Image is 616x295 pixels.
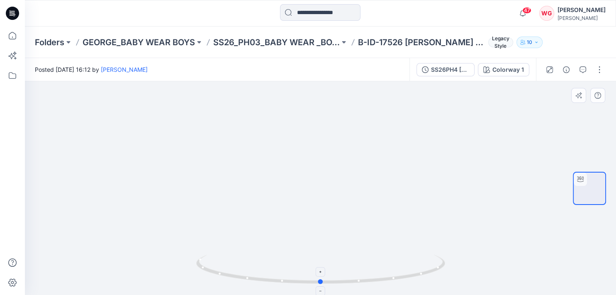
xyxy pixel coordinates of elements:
span: Legacy Style [488,37,513,47]
div: [PERSON_NAME] [558,15,606,21]
p: B-ID-17526 [PERSON_NAME] Dressing Gown TP A1 [358,37,485,48]
a: SS26_PH03_BABY WEAR _BOYS SLEEPSUITS [213,37,340,48]
div: WG [539,6,554,21]
button: Legacy Style [485,37,513,48]
button: 10 [516,37,543,48]
div: [PERSON_NAME] [558,5,606,15]
p: 10 [527,38,532,47]
a: [PERSON_NAME] [101,66,148,73]
div: SS26PH4 [PERSON_NAME] Dressing Gown TP A1 [431,65,469,74]
button: Details [560,63,573,76]
span: Posted [DATE] 16:12 by [35,65,148,74]
button: Colorway 1 [478,63,529,76]
span: 47 [522,7,531,14]
img: eyJhbGciOiJIUzI1NiIsImtpZCI6IjAiLCJzbHQiOiJzZXMiLCJ0eXAiOiJKV1QifQ.eyJkYXRhIjp7InR5cGUiOiJzdG9yYW... [173,41,467,295]
a: Folders [35,37,64,48]
a: GEORGE_BABY WEAR BOYS [83,37,195,48]
div: Colorway 1 [492,65,524,74]
button: SS26PH4 [PERSON_NAME] Dressing Gown TP A1 [416,63,475,76]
